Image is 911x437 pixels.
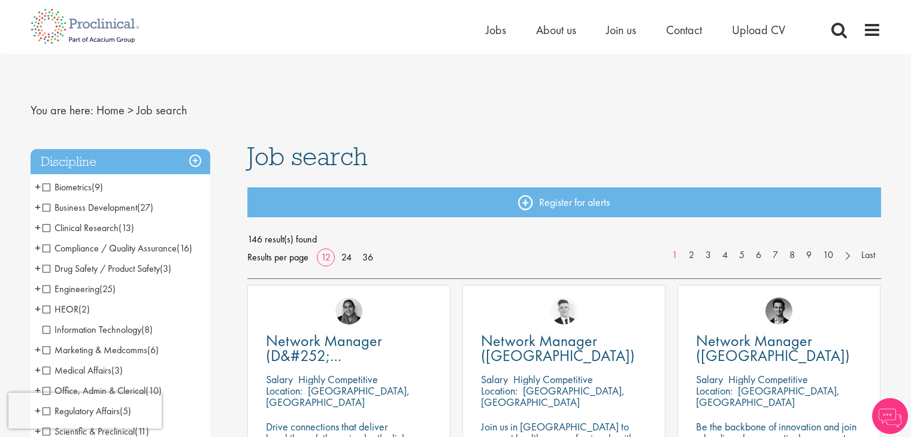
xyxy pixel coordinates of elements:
[96,102,125,118] a: breadcrumb link
[728,372,808,386] p: Highly Competitive
[43,323,141,336] span: Information Technology
[43,201,137,214] span: Business Development
[733,248,750,262] a: 5
[550,298,577,324] img: Nicolas Daniel
[817,248,839,262] a: 10
[696,384,840,409] p: [GEOGRAPHIC_DATA], [GEOGRAPHIC_DATA]
[606,22,636,38] a: Join us
[317,251,335,263] a: 12
[31,149,210,175] h3: Discipline
[35,280,41,298] span: +
[696,333,862,363] a: Network Manager ([GEOGRAPHIC_DATA])
[43,221,134,234] span: Clinical Research
[247,140,368,172] span: Job search
[872,398,908,434] img: Chatbot
[43,262,160,275] span: Drug Safety / Product Safety
[35,361,41,379] span: +
[700,248,717,262] a: 3
[481,372,508,386] span: Salary
[716,248,734,262] a: 4
[119,221,134,234] span: (13)
[481,333,647,363] a: Network Manager ([GEOGRAPHIC_DATA])
[767,248,784,262] a: 7
[8,393,162,429] iframe: reCAPTCHA
[335,298,362,324] img: Anjali Parbhu
[92,181,103,193] span: (9)
[35,239,41,257] span: +
[696,330,850,366] span: Network Manager ([GEOGRAPHIC_DATA])
[35,381,41,399] span: +
[481,384,517,397] span: Location:
[43,242,192,254] span: Compliance / Quality Assurance
[137,102,187,118] span: Job search
[266,384,302,397] span: Location:
[750,248,767,262] a: 6
[266,372,293,386] span: Salary
[765,298,792,324] img: Max Slevogt
[43,344,159,356] span: Marketing & Medcomms
[111,364,123,377] span: (3)
[43,242,177,254] span: Compliance / Quality Assurance
[35,218,41,236] span: +
[43,364,111,377] span: Medical Affairs
[43,201,153,214] span: Business Development
[78,303,90,315] span: (2)
[43,323,153,336] span: Information Technology
[128,102,134,118] span: >
[683,248,700,262] a: 2
[147,344,159,356] span: (6)
[666,22,702,38] a: Contact
[266,330,415,381] span: Network Manager (D&#252;[GEOGRAPHIC_DATA])
[35,341,41,359] span: +
[696,384,733,397] span: Location:
[43,384,162,397] span: Office, Admin & Clerical
[177,242,192,254] span: (16)
[783,248,801,262] a: 8
[43,344,147,356] span: Marketing & Medcomms
[146,384,162,397] span: (10)
[43,221,119,234] span: Clinical Research
[696,372,723,386] span: Salary
[35,198,41,216] span: +
[31,102,93,118] span: You are here:
[513,372,593,386] p: Highly Competitive
[35,300,41,318] span: +
[247,248,308,266] span: Results per page
[536,22,576,38] a: About us
[800,248,818,262] a: 9
[337,251,356,263] a: 24
[358,251,377,263] a: 36
[43,384,146,397] span: Office, Admin & Clerical
[35,259,41,277] span: +
[481,330,635,366] span: Network Manager ([GEOGRAPHIC_DATA])
[160,262,171,275] span: (3)
[141,323,153,336] span: (8)
[732,22,785,38] a: Upload CV
[266,333,432,363] a: Network Manager (D&#252;[GEOGRAPHIC_DATA])
[43,364,123,377] span: Medical Affairs
[298,372,378,386] p: Highly Competitive
[666,248,683,262] a: 1
[99,283,116,295] span: (25)
[855,248,881,262] a: Last
[43,181,92,193] span: Biometrics
[137,201,153,214] span: (27)
[486,22,506,38] a: Jobs
[247,187,881,217] a: Register for alerts
[43,262,171,275] span: Drug Safety / Product Safety
[43,303,78,315] span: HEOR
[266,384,410,409] p: [GEOGRAPHIC_DATA], [GEOGRAPHIC_DATA]
[43,303,90,315] span: HEOR
[35,178,41,196] span: +
[43,283,116,295] span: Engineering
[481,384,625,409] p: [GEOGRAPHIC_DATA], [GEOGRAPHIC_DATA]
[43,283,99,295] span: Engineering
[247,230,881,248] span: 146 result(s) found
